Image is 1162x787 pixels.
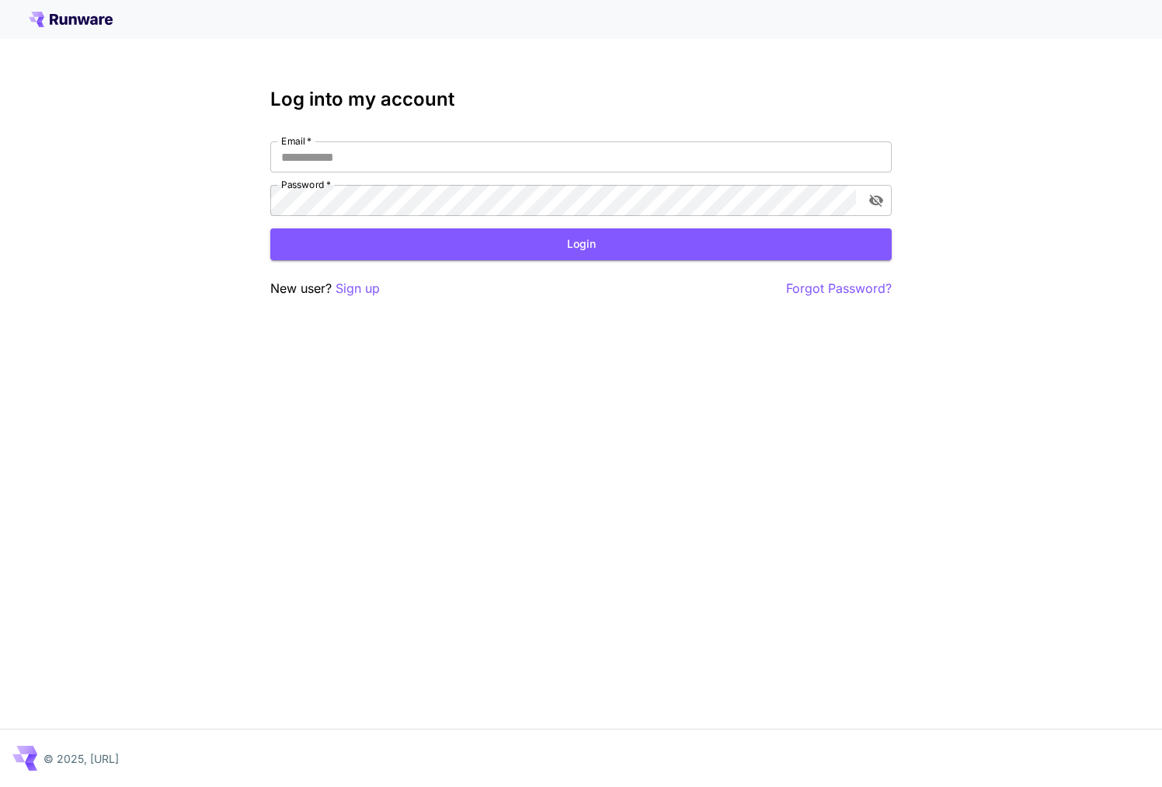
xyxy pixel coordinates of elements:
[862,186,890,214] button: toggle password visibility
[43,750,119,767] p: © 2025, [URL]
[281,178,331,191] label: Password
[786,279,892,298] button: Forgot Password?
[281,134,311,148] label: Email
[270,279,380,298] p: New user?
[336,279,380,298] button: Sign up
[270,228,892,260] button: Login
[270,89,892,110] h3: Log into my account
